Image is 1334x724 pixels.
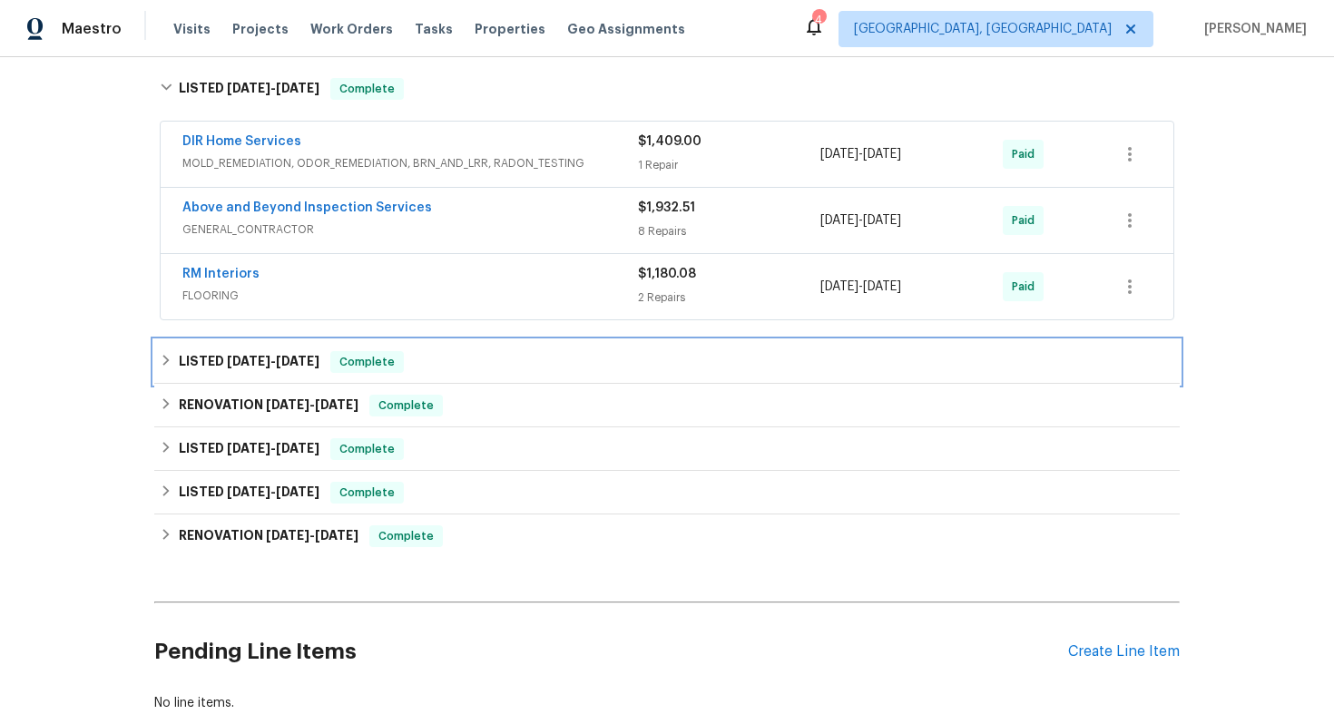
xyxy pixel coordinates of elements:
[638,268,696,280] span: $1,180.08
[812,11,825,29] div: 4
[154,610,1068,694] h2: Pending Line Items
[227,82,270,94] span: [DATE]
[638,289,820,307] div: 2 Repairs
[154,340,1180,384] div: LISTED [DATE]-[DATE]Complete
[276,355,319,367] span: [DATE]
[820,211,901,230] span: -
[276,442,319,455] span: [DATE]
[182,287,638,305] span: FLOORING
[638,135,701,148] span: $1,409.00
[154,384,1180,427] div: RENOVATION [DATE]-[DATE]Complete
[227,442,270,455] span: [DATE]
[154,60,1180,118] div: LISTED [DATE]-[DATE]Complete
[1012,278,1042,296] span: Paid
[227,485,319,498] span: -
[820,214,858,227] span: [DATE]
[154,514,1180,558] div: RENOVATION [DATE]-[DATE]Complete
[179,482,319,504] h6: LISTED
[227,355,270,367] span: [DATE]
[232,20,289,38] span: Projects
[182,220,638,239] span: GENERAL_CONTRACTOR
[567,20,685,38] span: Geo Assignments
[266,398,358,411] span: -
[266,529,309,542] span: [DATE]
[415,23,453,35] span: Tasks
[820,148,858,161] span: [DATE]
[863,214,901,227] span: [DATE]
[182,135,301,148] a: DIR Home Services
[638,222,820,240] div: 8 Repairs
[182,154,638,172] span: MOLD_REMEDIATION, ODOR_REMEDIATION, BRN_AND_LRR, RADON_TESTING
[371,527,441,545] span: Complete
[276,485,319,498] span: [DATE]
[179,78,319,100] h6: LISTED
[332,440,402,458] span: Complete
[863,148,901,161] span: [DATE]
[154,427,1180,471] div: LISTED [DATE]-[DATE]Complete
[227,82,319,94] span: -
[854,20,1112,38] span: [GEOGRAPHIC_DATA], [GEOGRAPHIC_DATA]
[638,201,695,214] span: $1,932.51
[179,525,358,547] h6: RENOVATION
[276,82,319,94] span: [DATE]
[371,396,441,415] span: Complete
[332,353,402,371] span: Complete
[62,20,122,38] span: Maestro
[475,20,545,38] span: Properties
[315,529,358,542] span: [DATE]
[310,20,393,38] span: Work Orders
[638,156,820,174] div: 1 Repair
[332,80,402,98] span: Complete
[179,351,319,373] h6: LISTED
[1068,643,1180,660] div: Create Line Item
[863,280,901,293] span: [DATE]
[1197,20,1307,38] span: [PERSON_NAME]
[173,20,211,38] span: Visits
[154,471,1180,514] div: LISTED [DATE]-[DATE]Complete
[227,442,319,455] span: -
[332,484,402,502] span: Complete
[1012,211,1042,230] span: Paid
[820,278,901,296] span: -
[227,355,319,367] span: -
[182,201,432,214] a: Above and Beyond Inspection Services
[227,485,270,498] span: [DATE]
[266,398,309,411] span: [DATE]
[179,395,358,416] h6: RENOVATION
[820,280,858,293] span: [DATE]
[179,438,319,460] h6: LISTED
[266,529,358,542] span: -
[315,398,358,411] span: [DATE]
[182,268,260,280] a: RM Interiors
[1012,145,1042,163] span: Paid
[154,694,1180,712] div: No line items.
[820,145,901,163] span: -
